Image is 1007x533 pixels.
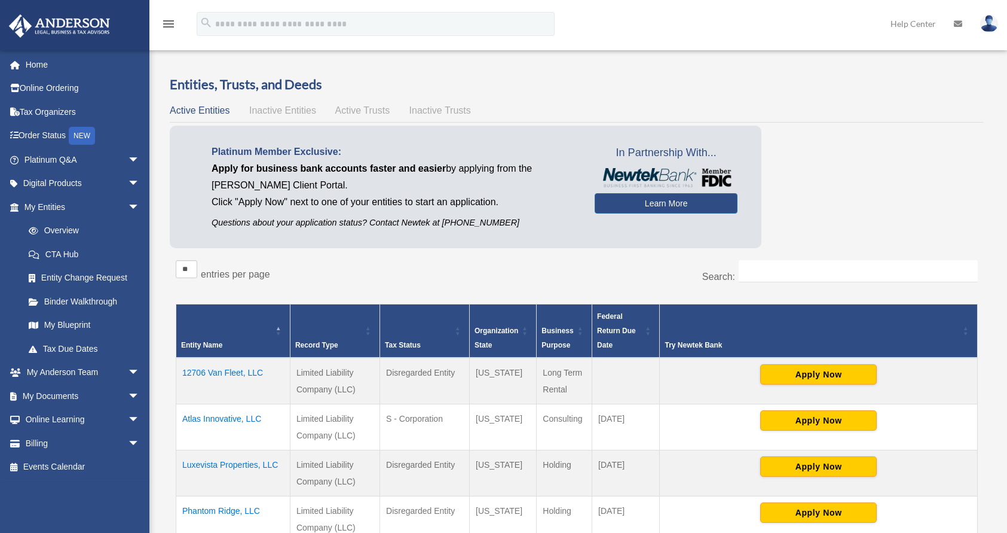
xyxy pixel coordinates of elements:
a: Home [8,53,158,77]
i: search [200,16,213,29]
span: arrow_drop_down [128,172,152,196]
td: Disregarded Entity [380,358,470,404]
button: Apply Now [760,456,877,477]
a: My Blueprint [17,313,152,337]
td: [US_STATE] [470,450,537,497]
td: Holding [537,450,592,497]
a: My Documentsarrow_drop_down [8,384,158,408]
a: Billingarrow_drop_down [8,431,158,455]
p: Click "Apply Now" next to one of your entities to start an application. [212,194,577,211]
h3: Entities, Trusts, and Deeds [170,75,984,94]
a: Events Calendar [8,455,158,479]
td: [DATE] [592,450,660,497]
a: Learn More [595,193,737,214]
th: Entity Name: Activate to invert sorting [176,304,290,358]
img: Anderson Advisors Platinum Portal [5,14,114,38]
span: Record Type [295,341,338,349]
a: Online Learningarrow_drop_down [8,408,158,432]
a: My Entitiesarrow_drop_down [8,195,152,219]
a: My Anderson Teamarrow_drop_down [8,361,158,385]
div: Try Newtek Bank [665,338,959,352]
span: arrow_drop_down [128,361,152,385]
div: NEW [69,127,95,145]
span: Active Trusts [335,105,390,115]
th: Try Newtek Bank : Activate to sort [660,304,978,358]
span: arrow_drop_down [128,408,152,433]
i: menu [161,17,176,31]
td: [US_STATE] [470,358,537,404]
a: Entity Change Request [17,266,152,290]
a: Tax Organizers [8,100,158,124]
a: Platinum Q&Aarrow_drop_down [8,148,158,172]
td: [US_STATE] [470,404,537,450]
a: Overview [17,219,146,243]
a: Tax Due Dates [17,337,152,361]
td: [DATE] [592,404,660,450]
span: In Partnership With... [595,144,737,163]
label: Search: [702,272,735,282]
p: by applying from the [PERSON_NAME] Client Portal. [212,160,577,194]
span: Inactive Entities [249,105,316,115]
td: Disregarded Entity [380,450,470,497]
a: menu [161,21,176,31]
p: Questions about your application status? Contact Newtek at [PHONE_NUMBER] [212,215,577,230]
td: Consulting [537,404,592,450]
span: Federal Return Due Date [597,312,636,349]
th: Record Type: Activate to sort [290,304,379,358]
span: Tax Status [385,341,421,349]
button: Apply Now [760,410,877,431]
span: Business Purpose [541,327,573,349]
td: S - Corporation [380,404,470,450]
th: Business Purpose: Activate to sort [537,304,592,358]
span: Apply for business bank accounts faster and easier [212,163,446,173]
img: NewtekBankLogoSM.png [601,168,731,187]
span: Inactive Trusts [409,105,471,115]
td: Limited Liability Company (LLC) [290,450,379,497]
td: 12706 Van Fleet, LLC [176,358,290,404]
td: Limited Liability Company (LLC) [290,404,379,450]
label: entries per page [201,269,270,279]
span: arrow_drop_down [128,384,152,409]
td: Limited Liability Company (LLC) [290,358,379,404]
img: User Pic [980,15,998,32]
td: Atlas Innovative, LLC [176,404,290,450]
th: Organization State: Activate to sort [470,304,537,358]
th: Federal Return Due Date: Activate to sort [592,304,660,358]
td: Luxevista Properties, LLC [176,450,290,497]
span: arrow_drop_down [128,195,152,220]
a: Binder Walkthrough [17,290,152,313]
p: Platinum Member Exclusive: [212,144,577,160]
span: Organization State [475,327,518,349]
a: Online Ordering [8,77,158,100]
span: Active Entities [170,105,229,115]
td: Long Term Rental [537,358,592,404]
a: Digital Productsarrow_drop_down [8,172,158,196]
th: Tax Status: Activate to sort [380,304,470,358]
a: Order StatusNEW [8,124,158,148]
span: Entity Name [181,341,222,349]
a: CTA Hub [17,242,152,266]
span: arrow_drop_down [128,148,152,172]
span: arrow_drop_down [128,431,152,456]
button: Apply Now [760,364,877,385]
button: Apply Now [760,502,877,523]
